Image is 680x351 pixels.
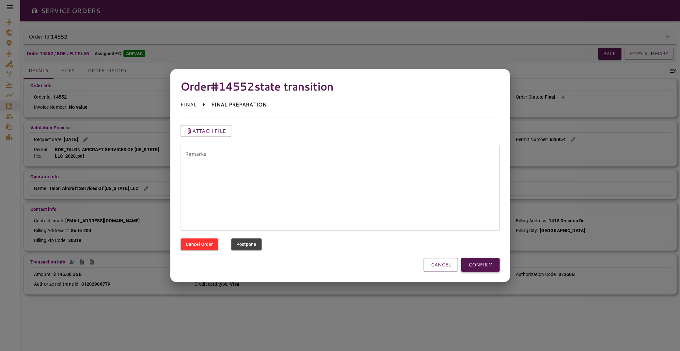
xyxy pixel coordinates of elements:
[461,258,499,272] button: CONFIRM
[231,238,261,250] button: Postpone
[181,125,231,137] button: Attach file
[423,258,458,272] button: CANCEL
[181,101,197,109] p: FINAL
[192,127,226,135] p: Attach file
[181,79,500,93] h4: Order #14552 state transition
[211,101,267,109] p: FINAL PREPARATION
[181,238,218,250] button: Cancel Order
